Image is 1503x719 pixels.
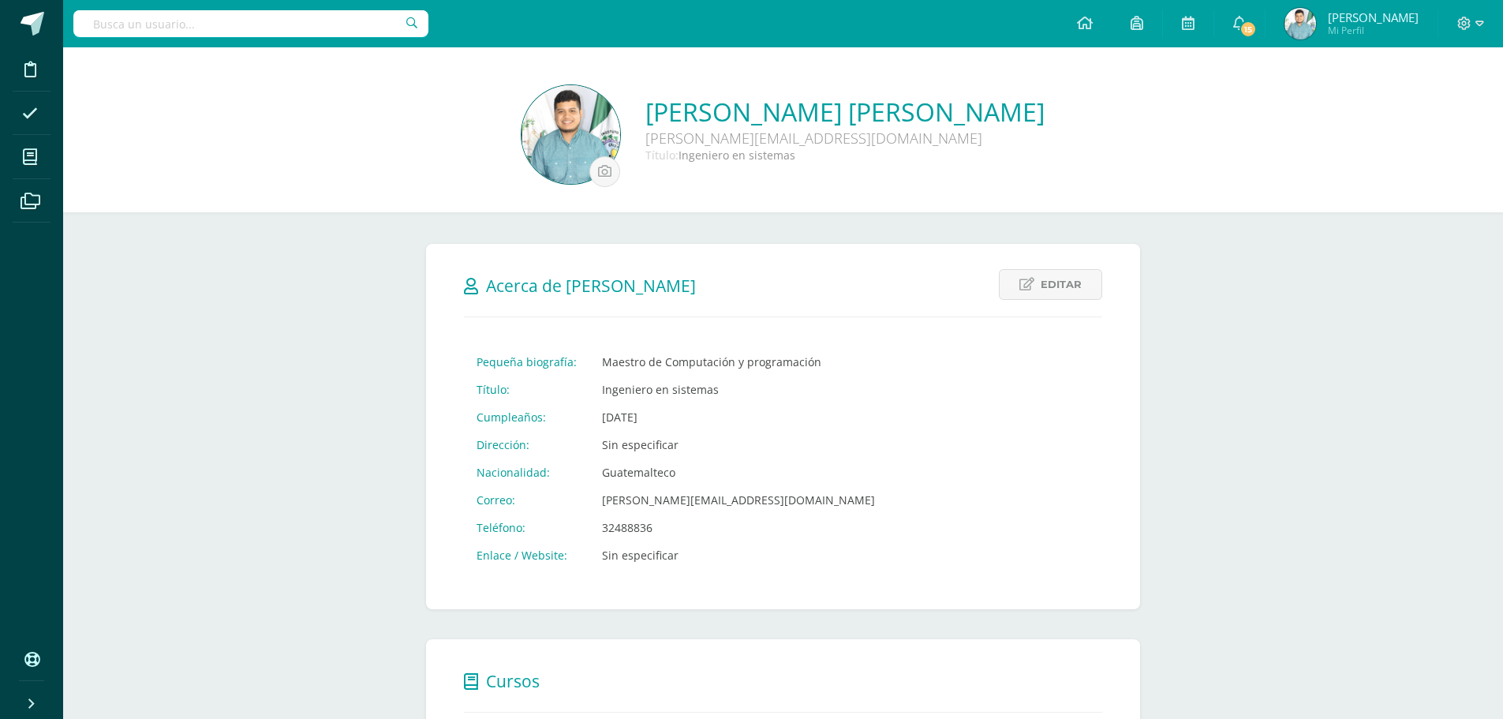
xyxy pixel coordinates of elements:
td: Título: [464,376,589,403]
input: Busca un usuario... [73,10,428,37]
td: Enlace / Website: [464,541,589,569]
span: [PERSON_NAME] [1328,9,1419,25]
span: Título: [645,148,679,163]
a: [PERSON_NAME] [PERSON_NAME] [645,95,1045,129]
td: Teléfono: [464,514,589,541]
span: 15 [1239,21,1257,38]
td: Cumpleaños: [464,403,589,431]
img: e66252b32dcc10f05f94c2537dc77dc4.png [522,85,620,184]
span: Cursos [486,670,540,692]
td: [DATE] [589,403,888,431]
td: Sin especificar [589,541,888,569]
td: Ingeniero en sistemas [589,376,888,403]
td: Correo: [464,486,589,514]
span: Ingeniero en sistemas [679,148,795,163]
td: Maestro de Computación y programación [589,348,888,376]
td: Nacionalidad: [464,459,589,486]
div: [PERSON_NAME][EMAIL_ADDRESS][DOMAIN_NAME] [645,129,1045,148]
span: Acerca de [PERSON_NAME] [486,275,696,297]
img: eba687581b1b7b2906586aa608ae6d01.png [1284,8,1316,39]
td: 32488836 [589,514,888,541]
span: Editar [1041,270,1082,299]
td: Guatemalteco [589,459,888,486]
td: Sin especificar [589,431,888,459]
td: Pequeña biografía: [464,348,589,376]
td: Dirección: [464,431,589,459]
a: Editar [999,269,1102,300]
span: Mi Perfil [1328,24,1419,37]
td: [PERSON_NAME][EMAIL_ADDRESS][DOMAIN_NAME] [589,486,888,514]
